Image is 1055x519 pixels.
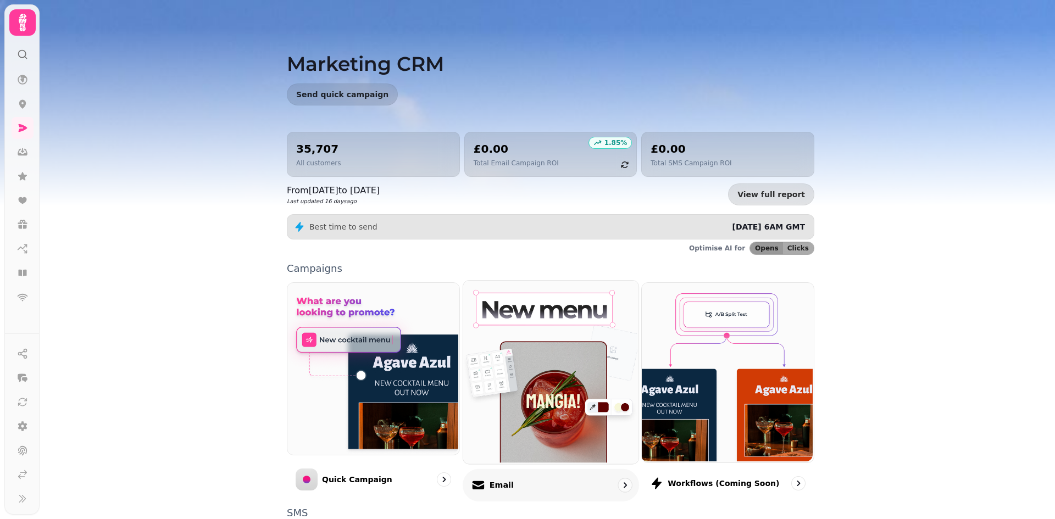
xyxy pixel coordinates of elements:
h1: Marketing CRM [287,26,814,75]
p: Total SMS Campaign ROI [651,159,731,168]
svg: go to [793,478,804,489]
img: Quick Campaign [286,282,458,454]
img: Email [462,280,637,462]
p: Best time to send [309,221,377,232]
h2: 35,707 [296,141,341,157]
img: Workflows (coming soon) [641,282,813,461]
span: [DATE] 6AM GMT [732,222,805,231]
a: Workflows (coming soon)Workflows (coming soon) [641,282,814,499]
a: EmailEmail [463,280,639,501]
button: refresh [615,155,634,174]
button: Opens [750,242,783,254]
button: Send quick campaign [287,83,398,105]
span: Send quick campaign [296,91,388,98]
p: Total Email Campaign ROI [474,159,559,168]
h2: £0.00 [651,141,731,157]
svg: go to [619,479,630,490]
span: Clicks [787,245,809,252]
h2: £0.00 [474,141,559,157]
p: Campaigns [287,264,814,274]
p: Last updated 16 days ago [287,197,380,205]
svg: go to [438,474,449,485]
p: From [DATE] to [DATE] [287,184,380,197]
p: All customers [296,159,341,168]
span: Opens [755,245,779,252]
p: 1.85 % [604,138,628,147]
a: Quick CampaignQuick Campaign [287,282,460,499]
a: View full report [728,183,814,205]
button: Clicks [783,242,814,254]
p: Quick Campaign [322,474,392,485]
p: SMS [287,508,814,518]
p: Email [489,479,513,490]
p: Workflows (coming soon) [668,478,779,489]
p: Optimise AI for [689,244,745,253]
